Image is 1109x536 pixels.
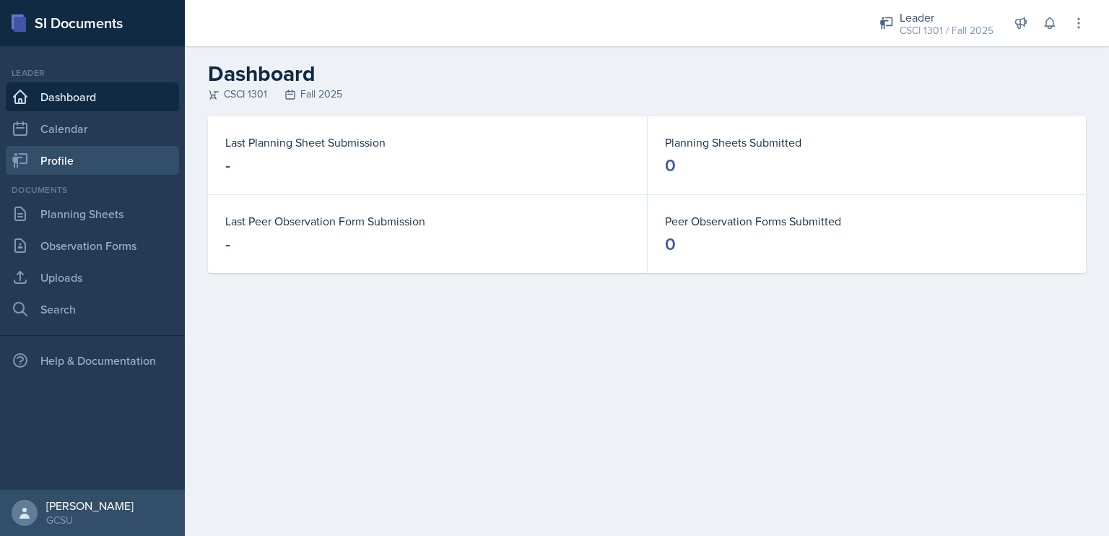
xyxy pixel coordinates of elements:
[225,212,630,230] dt: Last Peer Observation Form Submission
[665,233,676,256] div: 0
[46,498,134,513] div: [PERSON_NAME]
[6,82,179,111] a: Dashboard
[208,87,1086,102] div: CSCI 1301 Fall 2025
[6,346,179,375] div: Help & Documentation
[46,513,134,527] div: GCSU
[900,9,993,26] div: Leader
[6,231,179,260] a: Observation Forms
[6,114,179,143] a: Calendar
[665,212,1069,230] dt: Peer Observation Forms Submitted
[6,146,179,175] a: Profile
[208,61,1086,87] h2: Dashboard
[6,263,179,292] a: Uploads
[6,183,179,196] div: Documents
[6,66,179,79] div: Leader
[225,233,230,256] div: -
[900,23,993,38] div: CSCI 1301 / Fall 2025
[225,154,230,177] div: -
[665,134,1069,151] dt: Planning Sheets Submitted
[225,134,630,151] dt: Last Planning Sheet Submission
[6,199,179,228] a: Planning Sheets
[665,154,676,177] div: 0
[6,295,179,324] a: Search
